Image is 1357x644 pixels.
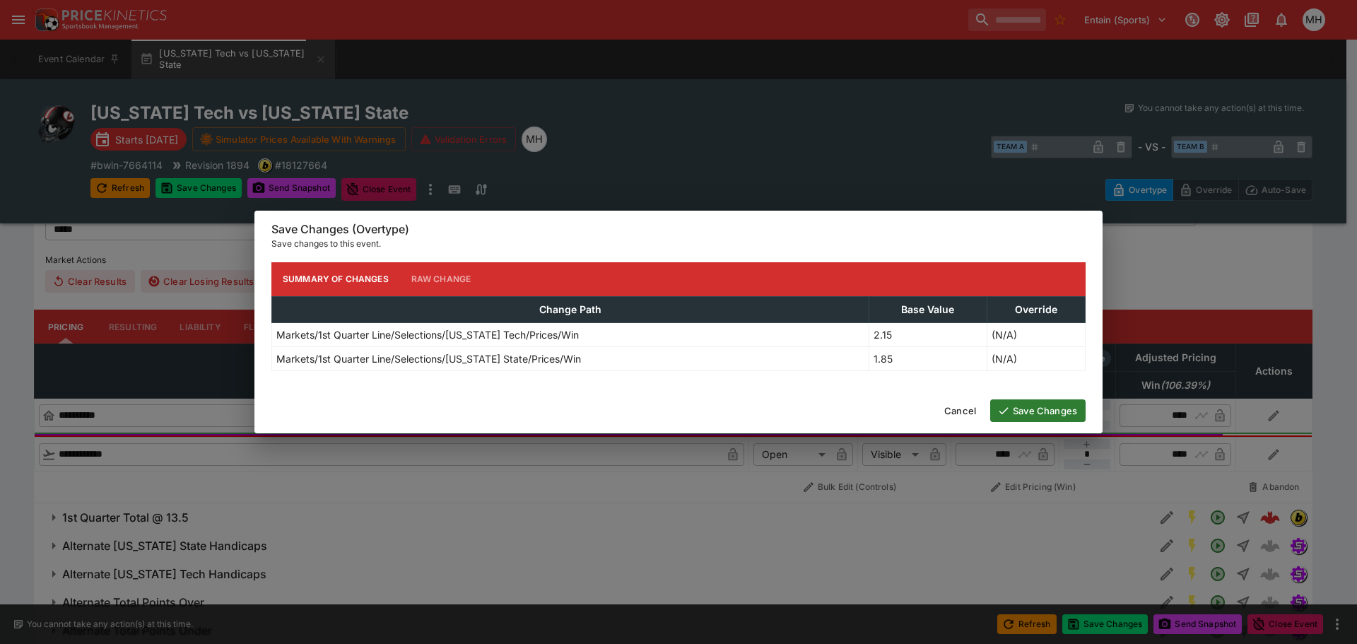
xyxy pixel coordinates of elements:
p: Markets/1st Quarter Line/Selections/[US_STATE] Tech/Prices/Win [276,327,579,342]
button: Summary of Changes [271,262,400,296]
button: Raw Change [400,262,483,296]
td: (N/A) [987,322,1086,346]
button: Save Changes [990,399,1086,422]
p: Markets/1st Quarter Line/Selections/[US_STATE] State/Prices/Win [276,351,581,366]
td: 2.15 [869,322,987,346]
th: Change Path [272,296,869,322]
th: Override [987,296,1086,322]
th: Base Value [869,296,987,322]
td: (N/A) [987,346,1086,370]
td: 1.85 [869,346,987,370]
button: Cancel [936,399,985,422]
p: Save changes to this event. [271,237,1086,251]
h6: Save Changes (Overtype) [271,222,1086,237]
